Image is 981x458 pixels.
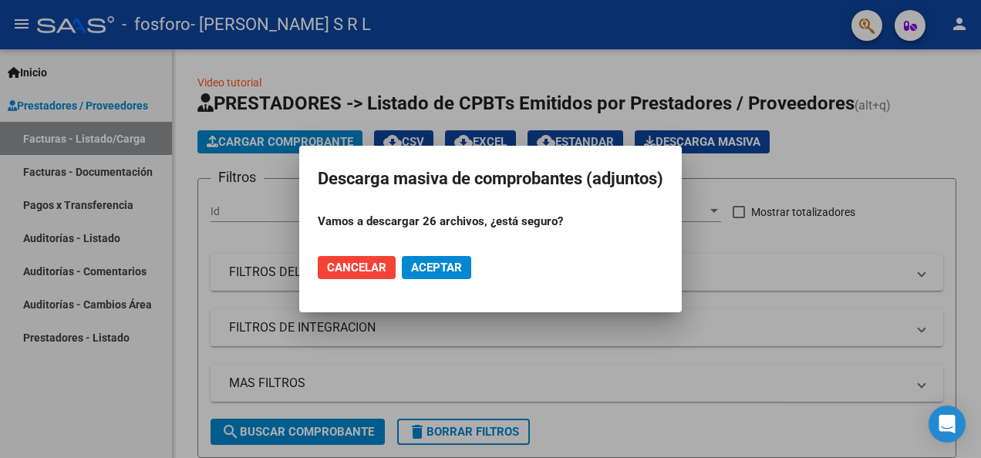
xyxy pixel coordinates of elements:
span: Aceptar [411,261,462,274]
button: Cancelar [318,256,396,279]
div: Open Intercom Messenger [929,406,966,443]
button: Aceptar [402,256,471,279]
h2: Descarga masiva de comprobantes (adjuntos) [318,164,663,194]
p: Vamos a descargar 26 archivos, ¿está seguro? [318,213,663,231]
span: Cancelar [327,261,386,274]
